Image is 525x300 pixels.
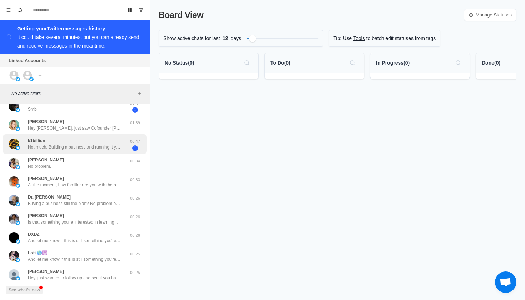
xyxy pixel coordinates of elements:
p: 00:25 [126,270,144,276]
img: picture [9,158,19,169]
p: 00:33 [126,177,144,183]
img: picture [9,232,19,243]
button: Search [347,57,358,69]
div: It could take several minutes, but you can already send and receive messages in the meantime. [17,34,139,49]
p: Board View [159,9,203,21]
img: picture [9,139,19,149]
p: Show active chats for last [163,35,220,42]
p: [PERSON_NAME] [28,175,64,182]
p: Linked Accounts [9,57,46,64]
img: picture [16,239,20,244]
p: [PERSON_NAME] [28,119,64,125]
button: Show unread conversations [135,4,147,16]
p: Dr. [PERSON_NAME] [28,194,71,200]
button: Search [452,57,464,69]
img: picture [9,120,19,130]
img: picture [9,251,19,261]
p: No active filters [11,90,135,97]
a: Open chat [495,271,516,293]
button: See what's new [6,286,43,294]
p: And let me know if this is still something you're interested in! [28,256,121,262]
p: 00:34 [126,158,144,164]
img: picture [16,108,20,112]
img: picture [16,127,20,131]
p: 00:26 [126,214,144,220]
button: Add account [36,71,44,80]
p: In Progress ( 0 ) [376,59,410,67]
button: Menu [3,4,14,16]
p: And let me know if this is still something you're interested in! [28,237,121,244]
div: Filter by activity days [249,35,256,42]
p: Smb [28,106,37,112]
button: Notifications [14,4,26,16]
span: 12 [220,35,231,42]
p: Hey, just wanted to follow up and see if you had a chance to check out the course I sent over. Ar... [28,275,121,281]
div: Getting your Twitter messages history [17,24,141,33]
p: [PERSON_NAME] [28,212,64,219]
img: picture [9,214,19,224]
p: Lofi 🌎☮️ [28,250,47,256]
img: picture [9,176,19,187]
a: Tools [353,35,365,42]
p: No problem. [28,163,51,170]
p: At the moment, how familiar are you with the process of buying a business? [28,182,121,188]
p: k1billion [28,137,45,144]
p: No Status ( 0 ) [165,59,194,67]
p: Tip: Use [333,35,352,42]
img: picture [9,269,19,280]
p: Done ( 0 ) [482,59,500,67]
img: picture [16,165,20,169]
button: Board View [124,4,135,16]
p: 01:51 [126,101,144,107]
img: picture [16,258,20,262]
p: Not much. Building a business and running it yes. [28,144,121,150]
p: 00:25 [126,251,144,257]
img: picture [29,77,34,81]
p: 00:47 [126,139,144,145]
p: 00:26 [126,232,144,239]
p: [PERSON_NAME] [28,268,64,275]
p: 01:39 [126,120,144,126]
p: To Do ( 0 ) [270,59,290,67]
p: DXDZ [28,231,40,237]
span: 1 [132,145,138,151]
p: Hey [PERSON_NAME], just saw Cofounder [PERSON_NAME]’s post about his recent interview with you an... [28,125,121,131]
a: Manage Statuses [464,9,516,21]
p: Is that something you're interested in learning more about? [28,219,121,225]
p: to batch edit statuses from tags [366,35,436,42]
img: picture [16,276,20,281]
p: 00:26 [126,195,144,201]
span: 1 [132,107,138,113]
img: picture [16,184,20,188]
img: picture [16,146,20,150]
button: Add filters [135,89,144,98]
img: picture [16,202,20,206]
img: picture [9,195,19,206]
p: [PERSON_NAME] [28,157,64,163]
img: picture [9,101,19,111]
button: Search [241,57,252,69]
p: Buying a business still the plan? No problem either way, just lmk! [28,200,121,207]
img: picture [16,221,20,225]
p: days [231,35,241,42]
img: picture [16,77,20,81]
